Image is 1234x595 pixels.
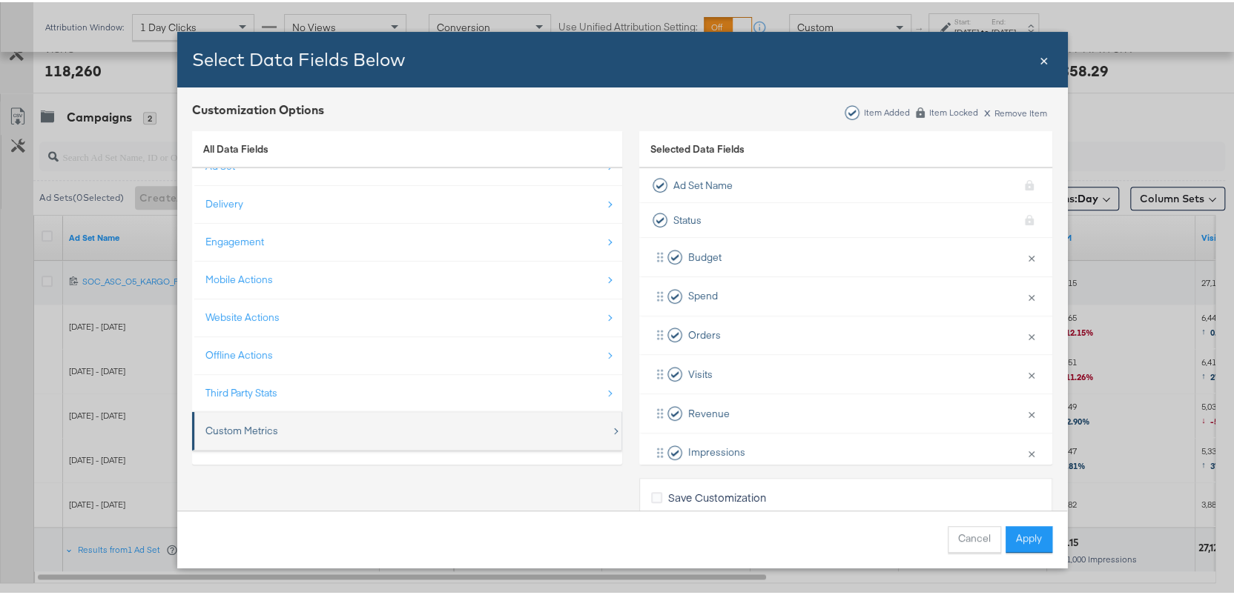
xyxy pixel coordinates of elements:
div: Item Locked [928,105,979,116]
span: Orders [688,326,721,340]
button: × [1022,396,1041,427]
span: Select Data Fields Below [192,46,405,68]
div: Item Added [863,105,911,116]
button: × [1022,239,1041,270]
div: Website Actions [205,308,280,322]
button: Cancel [948,524,1001,551]
span: Status [673,211,702,225]
span: Spend [688,287,718,301]
button: × [1022,356,1041,388]
button: × [1022,318,1041,349]
span: Visits [688,365,713,379]
div: Mobile Actions [205,270,273,285]
span: Impressions [688,443,745,457]
div: Offline Actions [205,346,273,360]
span: × [1040,47,1049,67]
span: Revenue [688,405,730,419]
div: Engagement [205,233,264,247]
div: Custom Metrics [205,422,278,436]
div: Remove Item [983,104,1048,116]
span: All Data Fields [203,140,268,153]
div: Close [1040,47,1049,68]
div: Delivery [205,195,243,209]
div: Third Party Stats [205,384,277,398]
span: Save Customization [668,488,766,502]
button: × [1022,279,1041,310]
button: Apply [1006,524,1052,551]
div: Bulk Add Locations Modal [177,30,1067,565]
button: × [1022,435,1041,466]
span: x [984,101,991,117]
span: Selected Data Fields [650,140,745,161]
span: Budget [688,248,722,262]
div: Customization Options [192,99,324,116]
span: Ad Set Name [673,176,733,190]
